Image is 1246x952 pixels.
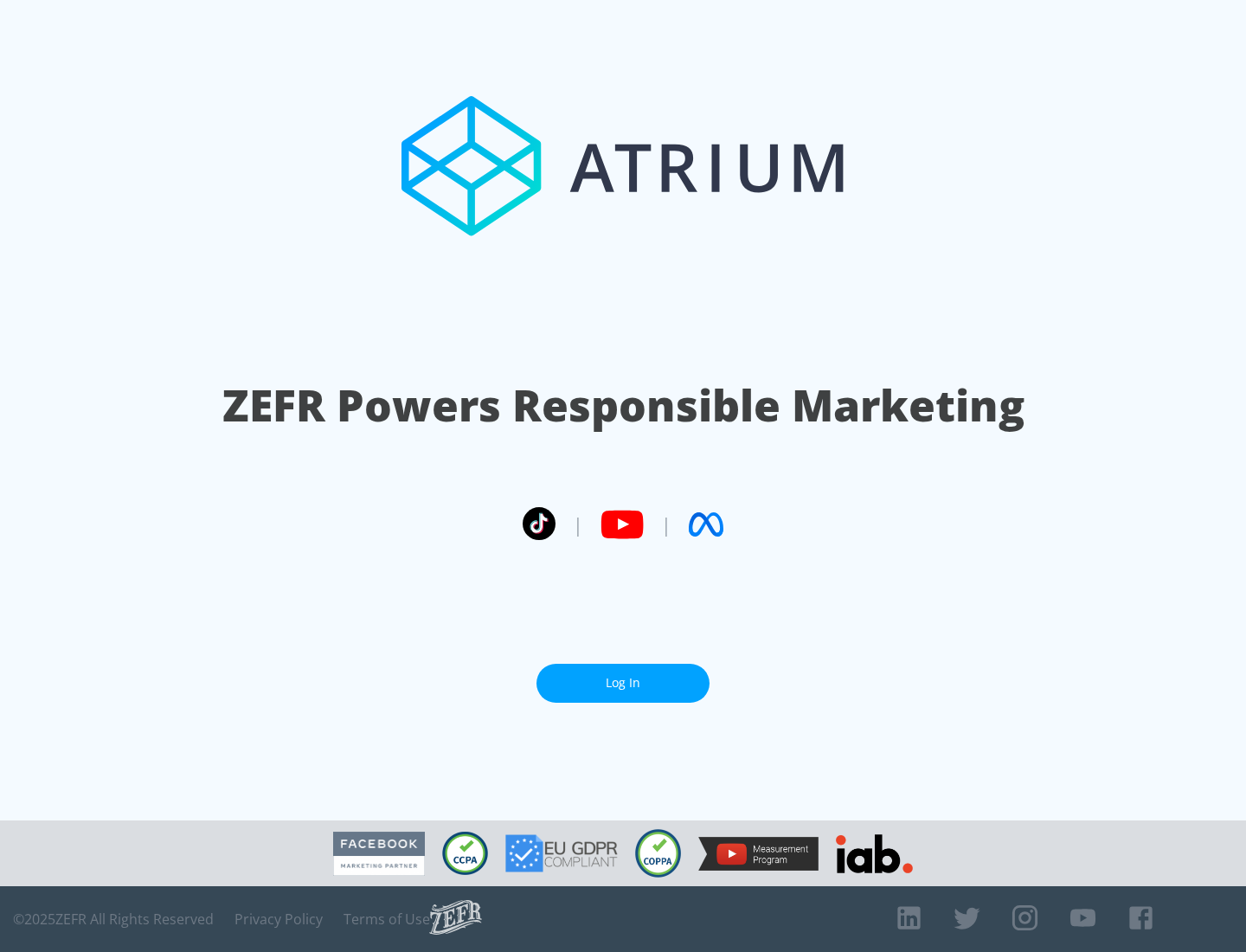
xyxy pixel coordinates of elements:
a: Terms of Use [344,910,430,928]
img: Facebook Marketing Partner [333,832,425,876]
img: YouTube Measurement Program [698,837,819,871]
a: Log In [536,664,710,703]
h1: ZEFR Powers Responsible Marketing [222,376,1024,435]
img: CCPA Compliant [442,832,488,875]
img: GDPR Compliant [505,834,618,872]
img: IAB [836,834,913,873]
span: © 2025 ZEFR All Rights Reserved [13,910,214,928]
a: Privacy Policy [234,910,323,928]
span: | [661,511,671,537]
img: COPPA Compliant [635,829,681,878]
span: | [573,511,583,537]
